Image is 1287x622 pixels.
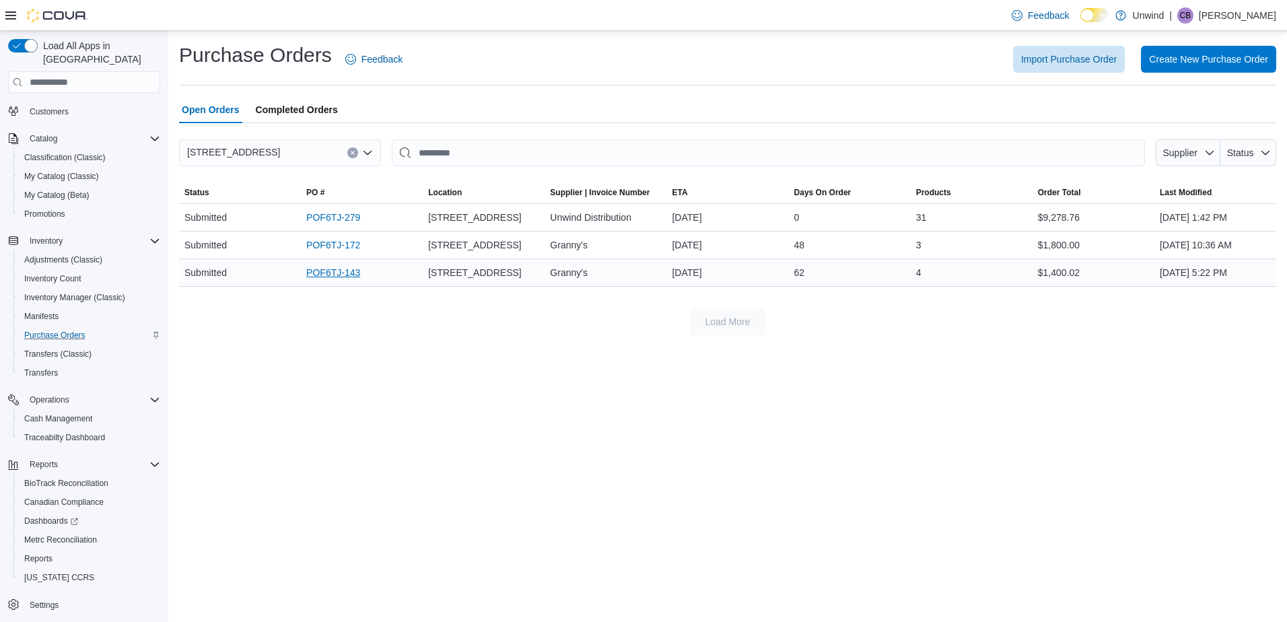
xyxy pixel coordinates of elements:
span: My Catalog (Beta) [24,190,90,201]
span: 48 [794,237,805,253]
span: Classification (Classic) [19,149,160,166]
span: Manifests [24,311,59,322]
button: PO # [301,182,423,203]
span: Products [916,187,951,198]
div: Curtis Blaske [1177,7,1193,24]
button: Manifests [13,307,166,326]
span: My Catalog (Classic) [19,168,160,184]
span: Inventory Count [24,273,81,284]
button: Promotions [13,205,166,223]
button: Transfers [13,364,166,382]
div: [DATE] [666,259,788,286]
button: Purchase Orders [13,326,166,345]
input: Dark Mode [1080,8,1109,22]
a: POF6TJ-172 [306,237,360,253]
a: Inventory Manager (Classic) [19,289,131,306]
div: [DATE] 10:36 AM [1154,232,1276,258]
div: Location [428,187,462,198]
span: Settings [30,600,59,611]
span: ETA [672,187,687,198]
span: Inventory Count [19,271,160,287]
button: Load More [690,308,765,335]
span: Canadian Compliance [19,494,160,510]
span: Status [184,187,209,198]
div: $1,800.00 [1033,232,1154,258]
span: Dashboards [19,513,160,529]
button: Catalog [3,129,166,148]
span: Submitted [184,265,227,281]
span: Purchase Orders [24,330,85,341]
span: Inventory Manager (Classic) [19,289,160,306]
span: Transfers [19,365,160,381]
span: Submitted [184,237,227,253]
span: Manifests [19,308,160,324]
span: Create New Purchase Order [1149,53,1268,66]
span: Feedback [1028,9,1069,22]
span: BioTrack Reconciliation [19,475,160,491]
img: Cova [27,9,88,22]
a: BioTrack Reconciliation [19,475,114,491]
span: My Catalog (Beta) [19,187,160,203]
span: 31 [916,209,927,226]
a: Cash Management [19,411,98,427]
div: Unwind Distribution [545,204,666,231]
span: Catalog [30,133,57,144]
a: POF6TJ-279 [306,209,360,226]
a: Transfers [19,365,63,381]
div: Granny's [545,259,666,286]
a: POF6TJ-143 [306,265,360,281]
span: [STREET_ADDRESS] [187,144,280,160]
button: Settings [3,595,166,615]
a: Promotions [19,206,71,222]
span: Operations [24,392,160,408]
button: My Catalog (Beta) [13,186,166,205]
span: Reports [24,456,160,473]
span: Last Modified [1160,187,1212,198]
div: Granny's [545,232,666,258]
a: Feedback [1006,2,1074,29]
span: 62 [794,265,805,281]
p: Unwind [1133,7,1164,24]
span: Supplier [1163,147,1197,158]
span: Catalog [24,131,160,147]
span: Load More [705,315,751,329]
a: Dashboards [13,512,166,530]
div: $1,400.02 [1033,259,1154,286]
span: Adjustments (Classic) [24,254,102,265]
a: Settings [24,597,64,613]
button: Inventory [3,232,166,250]
button: Open list of options [362,147,373,158]
span: [STREET_ADDRESS] [428,209,521,226]
span: Customers [24,102,160,119]
button: Transfers (Classic) [13,345,166,364]
a: Purchase Orders [19,327,91,343]
span: Traceabilty Dashboard [19,429,160,446]
button: Import Purchase Order [1013,46,1125,73]
span: Days On Order [794,187,851,198]
span: Reports [24,553,53,564]
button: Location [423,182,545,203]
span: Reports [30,459,58,470]
button: BioTrack Reconciliation [13,474,166,493]
span: Completed Orders [256,96,338,123]
span: Open Orders [182,96,240,123]
span: [STREET_ADDRESS] [428,265,521,281]
span: Metrc Reconciliation [19,532,160,548]
span: Inventory [24,233,160,249]
a: My Catalog (Classic) [19,168,104,184]
span: Feedback [361,53,403,66]
button: Days On Order [789,182,911,203]
button: Inventory Count [13,269,166,288]
span: BioTrack Reconciliation [24,478,108,489]
button: Create New Purchase Order [1141,46,1276,73]
input: This is a search bar. After typing your query, hit enter to filter the results lower in the page. [392,139,1145,166]
span: Promotions [24,209,65,219]
a: Metrc Reconciliation [19,532,102,548]
span: Traceabilty Dashboard [24,432,105,443]
button: Supplier | Invoice Number [545,182,666,203]
button: Status [1220,139,1276,166]
a: Inventory Count [19,271,87,287]
a: [US_STATE] CCRS [19,569,100,586]
span: Transfers (Classic) [19,346,160,362]
span: Settings [24,596,160,613]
